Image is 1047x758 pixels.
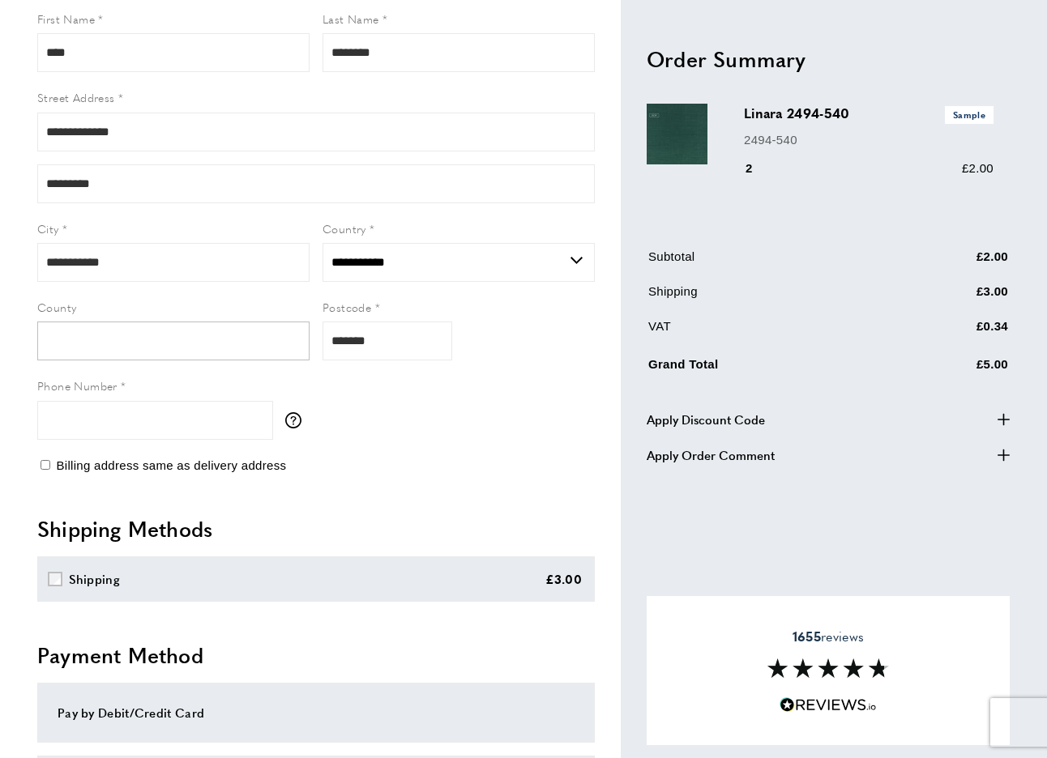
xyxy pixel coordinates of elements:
[648,282,895,313] td: Shipping
[285,412,310,428] button: More information
[37,514,595,543] h2: Shipping Methods
[37,220,59,236] span: City
[41,460,50,470] input: Billing address same as delivery address
[56,458,286,472] span: Billing address same as delivery address
[945,106,994,123] span: Sample
[896,317,1008,348] td: £0.34
[37,89,115,105] span: Street Address
[896,282,1008,313] td: £3.00
[793,627,821,645] strong: 1655
[780,697,877,713] img: Reviews.io 5 stars
[744,159,776,178] div: 2
[37,641,595,670] h2: Payment Method
[767,658,889,678] img: Reviews section
[323,220,366,236] span: Country
[647,445,775,464] span: Apply Order Comment
[37,11,95,27] span: First Name
[323,299,371,315] span: Postcode
[744,104,994,123] h3: Linara 2494-540
[744,130,994,149] p: 2494-540
[647,409,765,428] span: Apply Discount Code
[962,161,994,175] span: £2.00
[648,317,895,348] td: VAT
[648,351,895,386] td: Grand Total
[69,569,120,589] div: Shipping
[37,299,76,315] span: County
[896,351,1008,386] td: £5.00
[323,11,379,27] span: Last Name
[58,703,575,722] div: Pay by Debit/Credit Card
[793,628,864,645] span: reviews
[648,247,895,279] td: Subtotal
[37,377,118,394] span: Phone Number
[647,104,707,164] img: Linara 2494-540
[545,569,583,589] div: £3.00
[896,247,1008,279] td: £2.00
[647,44,1010,73] h2: Order Summary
